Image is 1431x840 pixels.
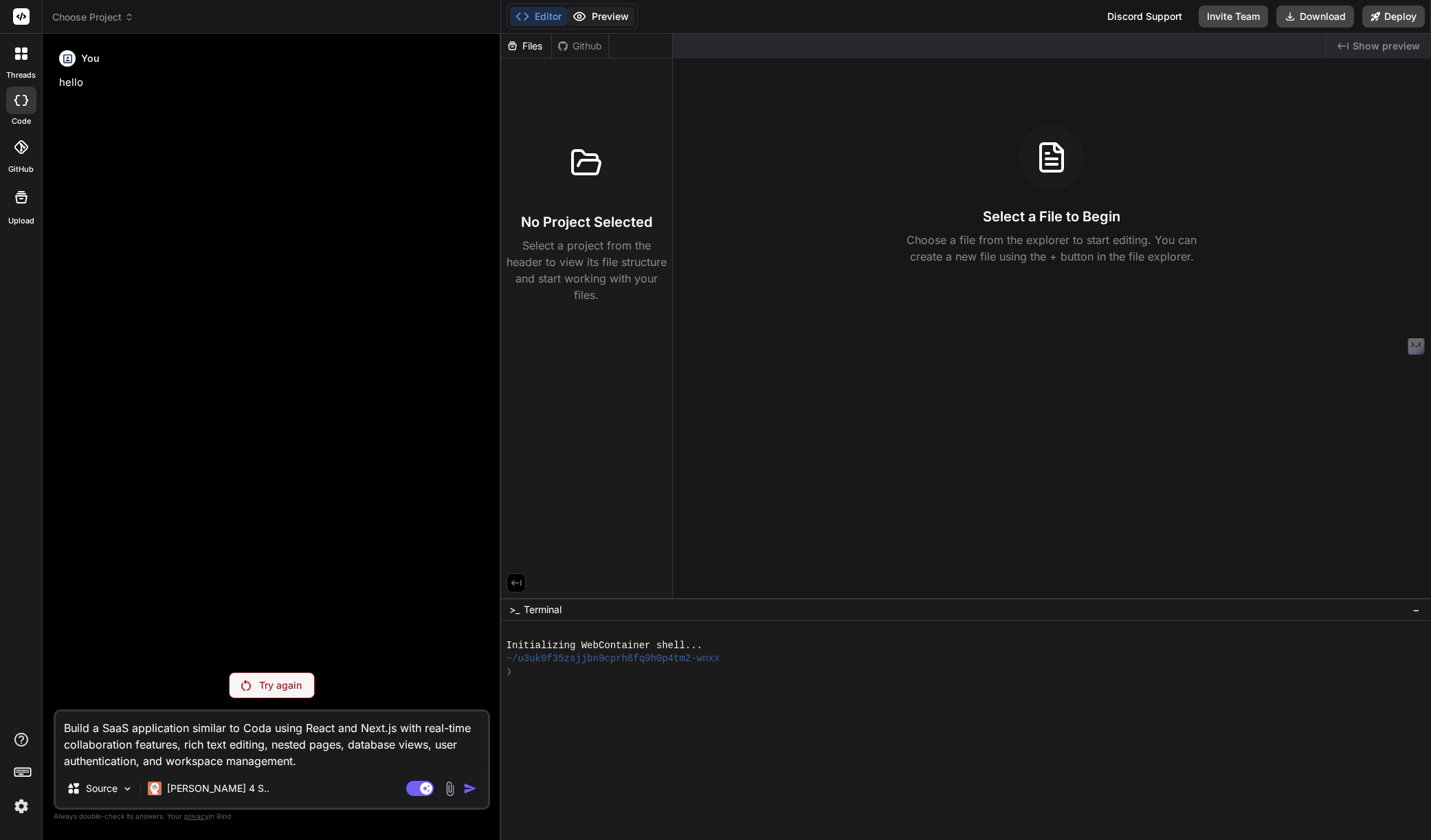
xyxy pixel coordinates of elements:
[510,7,567,26] button: Editor
[8,215,34,227] label: Upload
[983,207,1120,226] h3: Select a File to Begin
[54,810,490,823] p: Always double-check its answers. Your in Bind
[81,52,100,65] h6: You
[56,711,488,769] textarea: Build a SaaS application similar to Coda using React and Next.js with real-time collaboration fea...
[36,36,151,47] div: Domain: [DOMAIN_NAME]
[1199,5,1268,27] button: Invite Team
[552,39,608,53] div: Github
[241,680,251,691] img: Retry
[567,7,634,26] button: Preview
[898,232,1206,265] p: Choose a file from the explorer to start editing. You can create a new file using the + button in...
[152,81,232,90] div: Keywords by Traffic
[38,22,67,33] div: v 4.0.25
[501,39,551,53] div: Files
[6,69,36,81] label: threads
[86,782,118,795] p: Source
[259,678,302,692] p: Try again
[463,782,477,795] img: icon
[122,783,133,795] img: Pick Models
[507,652,720,665] span: ~/u3uk0f35zsjjbn9cprh6fq9h0p4tm2-wnxx
[1353,39,1420,53] span: Show preview
[507,665,512,678] span: ❯
[509,603,520,617] span: >_
[524,603,562,617] span: Terminal
[1099,5,1190,27] div: Discord Support
[8,164,34,175] label: GitHub
[1362,5,1425,27] button: Deploy
[59,75,487,91] p: hello
[167,782,269,795] p: [PERSON_NAME] 4 S..
[507,639,702,652] span: Initializing WebContainer shell...
[184,812,209,820] span: privacy
[22,36,33,47] img: website_grey.svg
[12,115,31,127] label: code
[521,212,652,232] h3: No Project Selected
[442,781,458,797] img: attachment
[52,10,134,24] span: Choose Project
[148,782,162,795] img: Claude 4 Sonnet
[1412,603,1420,617] span: −
[10,795,33,818] img: settings
[37,80,48,91] img: tab_domain_overview_orange.svg
[137,80,148,91] img: tab_keywords_by_traffic_grey.svg
[52,81,123,90] div: Domain Overview
[1410,599,1423,621] button: −
[1276,5,1354,27] button: Download
[507,237,667,303] p: Select a project from the header to view its file structure and start working with your files.
[22,22,33,33] img: logo_orange.svg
